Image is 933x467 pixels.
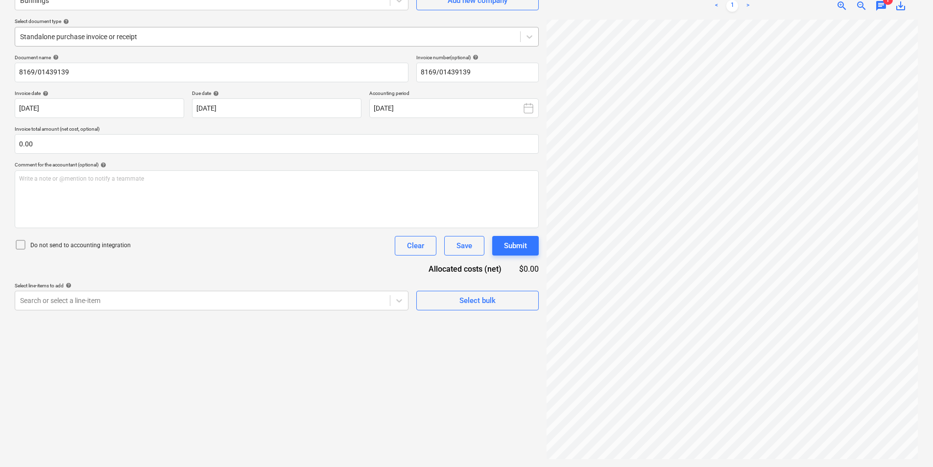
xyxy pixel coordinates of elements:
div: Submit [504,239,527,252]
div: Clear [407,239,424,252]
div: Select line-items to add [15,282,408,289]
div: Allocated costs (net) [411,263,517,275]
button: Submit [492,236,539,256]
button: Select bulk [416,291,539,310]
span: help [41,91,48,96]
div: Save [456,239,472,252]
span: help [98,162,106,168]
span: help [61,19,69,24]
input: Due date not specified [192,98,361,118]
div: Select bulk [459,294,496,307]
input: Invoice total amount (net cost, optional) [15,134,539,154]
div: Due date [192,90,361,96]
button: Save [444,236,484,256]
iframe: Chat Widget [884,420,933,467]
div: Invoice date [15,90,184,96]
span: help [64,282,72,288]
button: Clear [395,236,436,256]
p: Invoice total amount (net cost, optional) [15,126,539,134]
div: Document name [15,54,408,61]
div: Select document type [15,18,539,24]
p: Accounting period [369,90,539,98]
p: Do not send to accounting integration [30,241,131,250]
div: $0.00 [517,263,539,275]
span: help [51,54,59,60]
span: help [211,91,219,96]
button: [DATE] [369,98,539,118]
div: Invoice number (optional) [416,54,539,61]
input: Invoice date not specified [15,98,184,118]
div: Comment for the accountant (optional) [15,162,539,168]
input: Invoice number [416,63,539,82]
input: Document name [15,63,408,82]
span: help [471,54,478,60]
